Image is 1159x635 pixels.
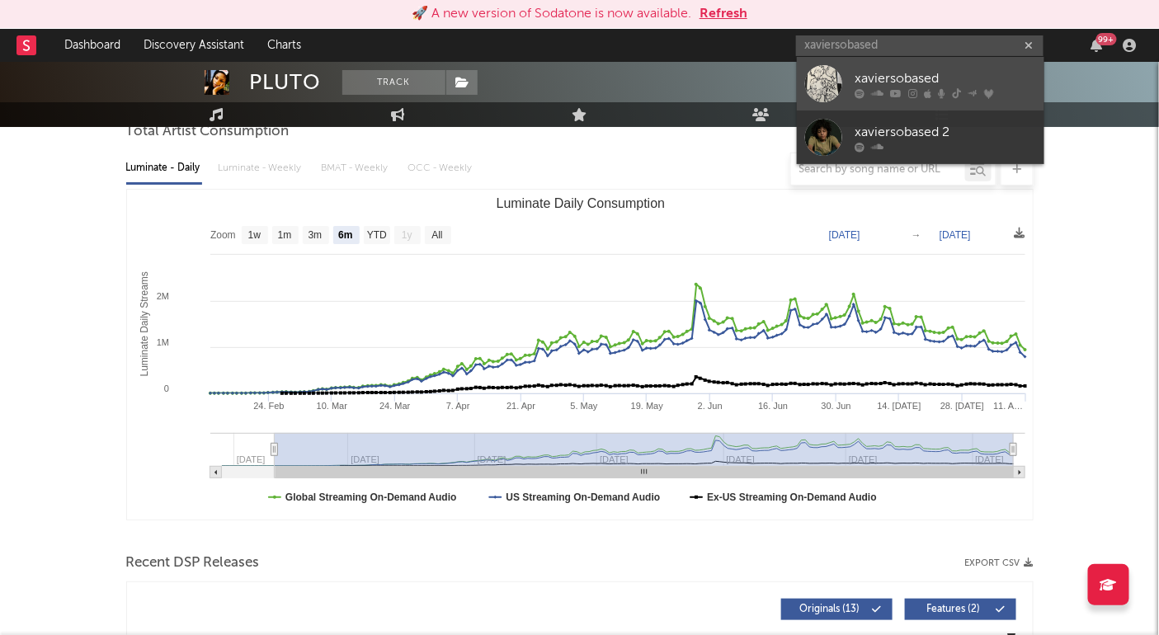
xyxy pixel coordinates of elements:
text: 7. Apr [445,401,469,411]
text: 24. Mar [379,401,411,411]
text: 16. Jun [758,401,788,411]
text: 5. May [570,401,598,411]
button: Features(2) [905,599,1016,620]
a: Dashboard [53,29,132,62]
button: Originals(13) [781,599,893,620]
text: 30. Jun [821,401,850,411]
text: → [912,229,921,241]
text: [DATE] [940,229,971,241]
div: xaviersobased [855,68,1036,88]
text: Luminate Daily Streams [138,271,149,376]
text: 11. A… [993,401,1023,411]
div: xaviersobased 2 [855,122,1036,142]
button: Refresh [700,4,747,24]
text: 10. Mar [316,401,347,411]
a: Charts [256,29,313,62]
svg: Luminate Daily Consumption [127,190,1034,520]
text: 28. [DATE] [940,401,984,411]
text: US Streaming On-Demand Audio [506,492,660,503]
a: xaviersobased [797,57,1044,111]
text: 24. Feb [253,401,284,411]
text: All [431,230,442,242]
text: 1m [277,230,291,242]
text: 1w [247,230,261,242]
text: 6m [338,230,352,242]
div: PLUTO [250,70,322,95]
text: YTD [366,230,386,242]
div: 99 + [1096,33,1117,45]
a: xaviersobased 2 [797,111,1044,164]
text: 3m [308,230,322,242]
text: 1y [402,230,412,242]
button: Track [342,70,445,95]
div: 🚀 A new version of Sodatone is now available. [412,4,691,24]
button: Export CSV [965,558,1034,568]
text: 21. Apr [506,401,535,411]
a: Discovery Assistant [132,29,256,62]
text: Global Streaming On-Demand Audio [285,492,457,503]
span: Features ( 2 ) [916,604,992,614]
input: Search by song name or URL [791,163,965,176]
text: 2M [156,291,168,301]
text: 0 [163,383,168,393]
text: Luminate Daily Consumption [496,196,665,210]
text: 19. May [630,401,663,411]
text: 1M [156,337,168,347]
span: Originals ( 13 ) [792,604,868,614]
text: 14. [DATE] [877,401,921,411]
span: Recent DSP Releases [126,553,260,573]
text: Zoom [210,230,236,242]
text: [DATE] [829,229,860,241]
text: Ex-US Streaming On-Demand Audio [707,492,877,503]
span: Total Artist Consumption [126,122,290,142]
button: 99+ [1091,39,1103,52]
text: 2. Jun [697,401,722,411]
input: Search for artists [796,35,1044,56]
